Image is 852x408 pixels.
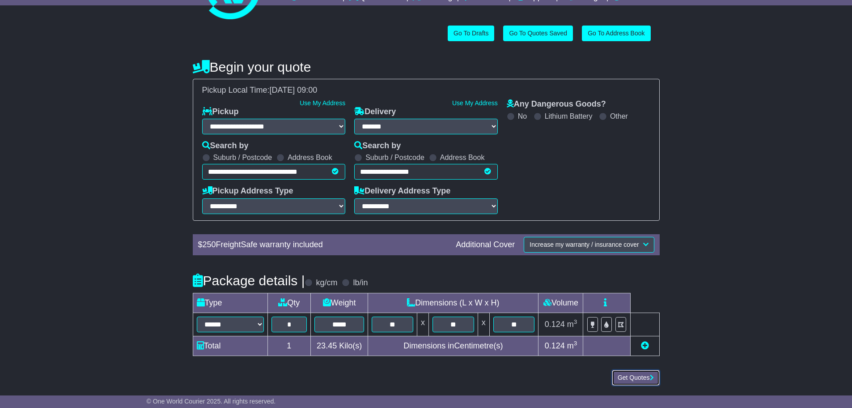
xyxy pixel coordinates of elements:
[507,99,606,109] label: Any Dangerous Goods?
[193,273,305,288] h4: Package details |
[193,293,267,313] td: Type
[545,341,565,350] span: 0.124
[417,313,429,336] td: x
[198,86,655,95] div: Pickup Local Time:
[354,107,396,117] label: Delivery
[451,240,519,250] div: Additional Cover
[612,370,660,386] button: Get Quotes
[147,398,276,405] span: © One World Courier 2025. All rights reserved.
[353,278,368,288] label: lb/in
[354,186,450,196] label: Delivery Address Type
[567,320,577,329] span: m
[270,86,318,94] span: [DATE] 09:00
[354,141,401,151] label: Search by
[368,336,538,356] td: Dimensions in Centimetre(s)
[545,112,593,120] label: Lithium Battery
[365,153,424,162] label: Suburb / Postcode
[267,293,311,313] td: Qty
[316,278,337,288] label: kg/cm
[448,26,494,41] a: Go To Drafts
[574,340,577,347] sup: 3
[452,99,498,107] a: Use My Address
[193,336,267,356] td: Total
[267,336,311,356] td: 1
[194,240,452,250] div: $ FreightSafe warranty included
[530,241,639,248] span: Increase my warranty / insurance cover
[202,141,249,151] label: Search by
[524,237,654,253] button: Increase my warranty / insurance cover
[545,320,565,329] span: 0.124
[311,336,368,356] td: Kilo(s)
[610,112,628,120] label: Other
[518,112,527,120] label: No
[478,313,489,336] td: x
[368,293,538,313] td: Dimensions (L x W x H)
[202,107,239,117] label: Pickup
[311,293,368,313] td: Weight
[503,26,573,41] a: Go To Quotes Saved
[582,26,650,41] a: Go To Address Book
[203,240,216,249] span: 250
[202,186,293,196] label: Pickup Address Type
[538,293,583,313] td: Volume
[213,153,272,162] label: Suburb / Postcode
[574,318,577,325] sup: 3
[193,60,660,74] h4: Begin your quote
[288,153,332,162] label: Address Book
[440,153,485,162] label: Address Book
[317,341,337,350] span: 23.45
[567,341,577,350] span: m
[300,99,345,107] a: Use My Address
[641,341,649,350] a: Add new item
